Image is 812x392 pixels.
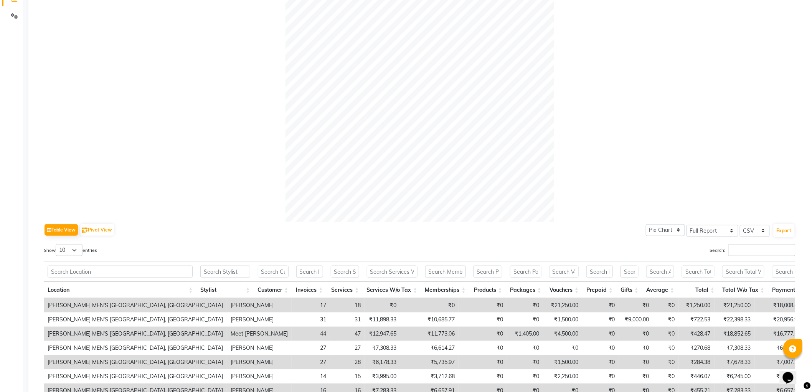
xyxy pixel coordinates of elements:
td: ₹446.07 [679,369,715,384]
td: ₹0 [507,298,543,313]
th: Customer: activate to sort column ascending [254,282,292,298]
th: Location: activate to sort column ascending [44,282,196,298]
td: [PERSON_NAME] MEN'S [GEOGRAPHIC_DATA], [GEOGRAPHIC_DATA] [44,355,227,369]
td: ₹18,852.65 [715,327,755,341]
td: Meet [PERSON_NAME] [227,327,292,341]
td: ₹5,619.46 [755,369,805,384]
td: ₹284.38 [679,355,715,369]
td: ₹722.53 [679,313,715,327]
td: ₹0 [653,355,679,369]
td: ₹10,685.77 [400,313,459,327]
td: ₹0 [653,298,679,313]
td: 17 [292,298,330,313]
td: ₹21,250.00 [543,298,582,313]
td: ₹22,398.33 [715,313,755,327]
td: ₹428.47 [679,327,715,341]
th: Total W/o Tax: activate to sort column ascending [718,282,768,298]
img: pivot.png [82,228,88,233]
td: ₹0 [619,298,653,313]
th: Memberships: activate to sort column ascending [421,282,470,298]
th: Stylist: activate to sort column ascending [196,282,254,298]
td: ₹0 [507,355,543,369]
td: 18 [330,298,365,313]
th: Payment: activate to sort column ascending [768,282,805,298]
th: Services W/o Tax: activate to sort column ascending [363,282,421,298]
td: ₹3,995.00 [365,369,400,384]
input: Search Vouchers [549,266,579,278]
input: Search Total [682,266,715,278]
td: ₹18,008.41 [755,298,805,313]
td: ₹11,898.33 [365,313,400,327]
td: ₹0 [459,369,507,384]
td: 28 [330,355,365,369]
th: Prepaid: activate to sort column ascending [583,282,617,298]
td: [PERSON_NAME] MEN'S [GEOGRAPHIC_DATA], [GEOGRAPHIC_DATA] [44,298,227,313]
input: Search Payment [772,266,801,278]
td: ₹0 [365,298,400,313]
td: 27 [292,355,330,369]
td: ₹12,947.65 [365,327,400,341]
td: ₹0 [653,313,679,327]
td: ₹0 [459,341,507,355]
td: ₹2,250.00 [543,369,582,384]
td: ₹7,308.33 [715,341,755,355]
td: ₹7,007.15 [755,355,805,369]
td: ₹0 [653,369,679,384]
input: Search: [728,244,795,256]
input: Search Products [474,266,502,278]
input: Search Packages [510,266,541,278]
td: ₹0 [459,298,507,313]
td: ₹1,405.00 [507,327,543,341]
select: Showentries [56,244,83,256]
input: Search Services [331,266,359,278]
input: Search Services W/o Tax [367,266,418,278]
td: ₹11,773.06 [400,327,459,341]
input: Search Invoices [296,266,323,278]
td: ₹1,500.00 [543,355,582,369]
input: Search Prepaid [586,266,613,278]
td: 15 [330,369,365,384]
td: [PERSON_NAME] [227,298,292,313]
td: ₹0 [653,327,679,341]
td: ₹20,956.95 [755,313,805,327]
input: Search Customer [258,266,289,278]
input: Search Stylist [200,266,250,278]
th: Invoices: activate to sort column ascending [292,282,327,298]
th: Vouchers: activate to sort column ascending [545,282,583,298]
td: 31 [330,313,365,327]
input: Search Gifts [621,266,639,278]
input: Search Location [48,266,193,278]
td: ₹0 [582,369,619,384]
td: ₹4,500.00 [543,327,582,341]
td: 14 [292,369,330,384]
td: [PERSON_NAME] [227,369,292,384]
label: Show entries [44,244,97,256]
td: ₹0 [459,313,507,327]
td: ₹3,712.68 [400,369,459,384]
label: Search: [710,244,795,256]
td: ₹1,500.00 [543,313,582,327]
td: ₹0 [653,341,679,355]
th: Packages: activate to sort column ascending [506,282,545,298]
td: [PERSON_NAME] [227,355,292,369]
td: ₹6,178.33 [365,355,400,369]
td: [PERSON_NAME] [227,313,292,327]
td: [PERSON_NAME] MEN'S [GEOGRAPHIC_DATA], [GEOGRAPHIC_DATA] [44,313,227,327]
td: ₹0 [582,327,619,341]
td: ₹0 [507,313,543,327]
td: [PERSON_NAME] MEN'S [GEOGRAPHIC_DATA], [GEOGRAPHIC_DATA] [44,369,227,384]
td: ₹0 [582,355,619,369]
td: [PERSON_NAME] MEN'S [GEOGRAPHIC_DATA], [GEOGRAPHIC_DATA] [44,327,227,341]
input: Search Memberships [425,266,466,278]
td: ₹6,614.27 [755,341,805,355]
th: Total: activate to sort column ascending [678,282,718,298]
th: Products: activate to sort column ascending [470,282,506,298]
th: Average: activate to sort column ascending [642,282,678,298]
td: ₹0 [619,369,653,384]
td: ₹0 [582,313,619,327]
td: ₹7,678.33 [715,355,755,369]
td: 47 [330,327,365,341]
td: ₹270.68 [679,341,715,355]
td: ₹7,308.33 [365,341,400,355]
td: 44 [292,327,330,341]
